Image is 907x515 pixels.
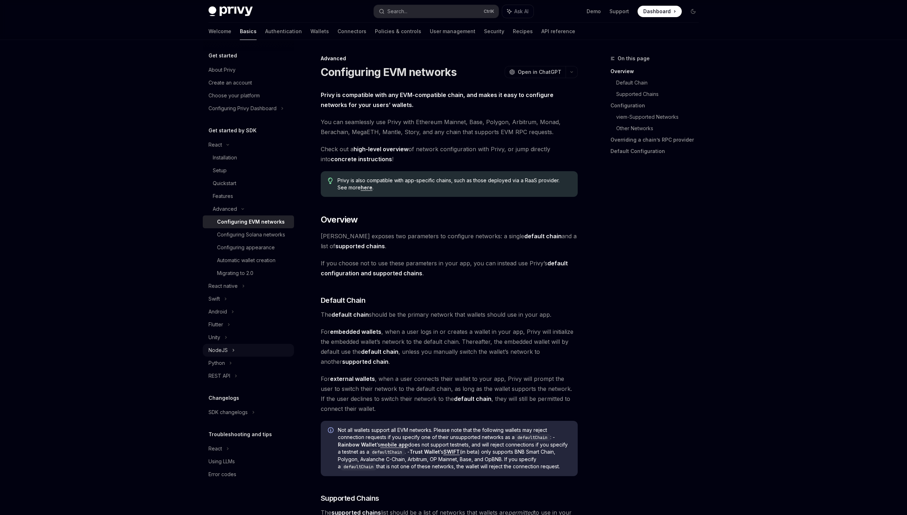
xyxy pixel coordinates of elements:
div: Advanced [321,55,578,62]
a: Configuring Solana networks [203,228,294,241]
a: Dashboard [638,6,682,17]
div: Swift [208,295,220,303]
a: Security [484,23,504,40]
span: Privy is also compatible with app-specific chains, such as those deployed via a RaaS provider. Se... [337,177,570,191]
div: Choose your platform [208,91,260,100]
a: Welcome [208,23,231,40]
div: Search... [387,7,407,16]
strong: default chain [331,311,369,318]
span: You can seamlessly use Privy with Ethereum Mainnet, Base, Polygon, Arbitrum, Monad, Berachain, Me... [321,117,578,137]
span: Overview [321,214,358,225]
a: Other Networks [616,123,705,134]
a: SWIFT [443,449,460,455]
a: Support [609,8,629,15]
div: Advanced [213,205,237,213]
code: defaultChain [341,463,376,470]
a: supported chain [342,358,388,366]
span: On this page [618,54,650,63]
code: defaultChain [515,434,550,441]
a: Using LLMs [203,455,294,468]
span: For , when a user logs in or creates a wallet in your app, Privy will initialize the embedded wal... [321,327,578,367]
a: Configuring EVM networks [203,215,294,228]
div: Error codes [208,470,236,479]
div: Migrating to 2.0 [217,269,253,277]
h5: Get started by SDK [208,126,257,135]
span: Check out a of network configuration with Privy, or jump directly into ! [321,144,578,164]
a: default chain [524,233,562,240]
button: Toggle dark mode [687,6,699,17]
a: Connectors [337,23,366,40]
span: Ctrl K [484,9,494,14]
div: Configuring Privy Dashboard [208,104,277,113]
a: Recipes [513,23,533,40]
a: Migrating to 2.0 [203,267,294,280]
div: Features [213,192,233,200]
div: Configuring appearance [217,243,275,252]
button: Ask AI [502,5,534,18]
strong: embedded wallets [330,328,381,335]
a: Wallets [310,23,329,40]
strong: default chain [524,233,562,240]
strong: default chain [454,395,491,402]
span: Supported Chains [321,493,379,503]
a: Features [203,190,294,203]
span: If you choose not to use these parameters in your app, you can instead use Privy’s . [321,258,578,278]
div: Configuring Solana networks [217,230,285,239]
a: Demo [587,8,601,15]
a: Policies & controls [375,23,421,40]
strong: Rainbow Wallet [338,442,377,448]
strong: Privy is compatible with any EVM-compatible chain, and makes it easy to configure networks for yo... [321,91,553,108]
div: REST API [208,372,230,380]
h5: Changelogs [208,394,239,402]
span: Not all wallets support all EVM networks. Please note that the following wallets may reject conne... [338,427,571,470]
div: About Privy [208,66,236,74]
a: Choose your platform [203,89,294,102]
h1: Configuring EVM networks [321,66,457,78]
div: Android [208,307,227,316]
div: NodeJS [208,346,228,355]
span: Default Chain [321,295,366,305]
a: Create an account [203,76,294,89]
div: Configuring EVM networks [217,218,285,226]
a: Authentication [265,23,302,40]
div: Installation [213,153,237,162]
div: Python [208,359,225,367]
a: viem-Supported Networks [616,111,705,123]
a: Automatic wallet creation [203,254,294,267]
img: dark logo [208,6,253,16]
a: Error codes [203,468,294,481]
a: Configuring appearance [203,241,294,254]
a: Setup [203,164,294,177]
a: here [361,184,372,191]
h5: Troubleshooting and tips [208,430,272,439]
div: React [208,141,222,149]
a: Overview [610,66,705,77]
span: For , when a user connects their wallet to your app, Privy will prompt the user to switch their n... [321,374,578,414]
a: API reference [541,23,575,40]
div: SDK changelogs [208,408,248,417]
svg: Info [328,427,335,434]
div: Quickstart [213,179,236,188]
button: Open in ChatGPT [505,66,566,78]
a: User management [430,23,475,40]
a: Default Configuration [610,146,705,157]
h5: Get started [208,51,237,60]
svg: Tip [328,178,333,184]
a: mobile app [380,442,408,448]
a: Supported Chains [616,88,705,100]
strong: Trust Wallet [409,449,440,455]
strong: default chain [361,348,398,355]
div: Automatic wallet creation [217,256,275,265]
span: Open in ChatGPT [518,68,561,76]
div: Create an account [208,78,252,87]
div: Setup [213,166,227,175]
a: supported chains [335,243,385,250]
span: The should be the primary network that wallets should use in your app. [321,310,578,320]
div: React native [208,282,238,290]
a: Configuration [610,100,705,111]
div: Using LLMs [208,457,235,466]
span: [PERSON_NAME] exposes two parameters to configure networks: a single and a list of . [321,231,578,251]
a: Default Chain [616,77,705,88]
span: Dashboard [643,8,671,15]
